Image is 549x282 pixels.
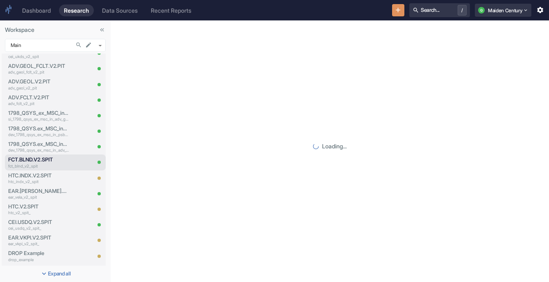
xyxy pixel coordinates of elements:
[8,125,69,138] a: 1798_QSYS.ex_MSC_in_PSB.V2.PITdev_1798_qsys_ex_msc_in_psb_v2_pit
[8,85,69,91] p: adv_geol_v2_pit
[8,69,69,75] p: adv_geol_fclt_v2_pit
[8,225,69,231] p: cei_usdq_v2_spit_
[392,4,405,17] button: New Resource
[22,7,51,14] div: Dashboard
[97,4,143,16] a: Data Sources
[8,218,69,226] p: CEI.USDQ.V2.SPIT
[17,4,56,16] a: Dashboard
[8,203,69,216] a: HTC.V2.SPIThtc_v2_spit_
[8,125,69,132] p: 1798_QSYS.ex_MSC_in_PSB.V2.PIT
[8,109,69,122] a: 1798_QSYS_ex_MSC_in_ADV_GEOL.V2.PITsi_1798_qsys_ex_msc_in_adv_geol_v2_pit
[8,187,69,195] p: EAR.[PERSON_NAME].V2.SPIT
[146,4,196,16] a: Recent Reports
[102,7,138,14] div: Data Sources
[8,163,69,169] p: fct_blnd_v2_spit
[8,265,69,278] a: QTIPV2 1798 QSYS ex MSC WEB in HTC (2)qtipv2_1798_qsys_ex_msc_web_in_htc_2_
[8,147,69,153] p: dev_1798_qsys_ex_msc_in_adv_v2_pit
[8,156,69,163] p: FCT.BLND.V2.SPIT
[8,116,69,122] p: si_1798_qsys_ex_msc_in_adv_geol_v2_pit
[8,132,69,138] p: dev_1798_qsys_ex_msc_in_psb_v2_pit
[8,172,69,179] p: HTC.INDX.V2.SPIT
[8,54,69,60] p: cei_ukds_v2_spit
[8,194,69,200] p: ear_vela_v2_spit
[8,265,69,273] p: QTIPV2 1798 QSYS ex MSC WEB in HTC (2)
[151,7,191,14] div: Recent Reports
[59,4,94,16] a: Research
[8,140,69,153] a: 1798_QSYS.ex_MSC_in_ADV.V2.PITdev_1798_qsys_ex_msc_in_adv_v2_pit
[2,267,109,280] button: Expand all
[73,40,84,50] button: Search in Workspace...
[8,179,69,185] p: htc_indx_v2_spit
[8,257,69,263] p: drop_example
[8,47,69,60] a: CEI.UKDS.V2.SPITcei_ukds_v2_spit
[8,62,69,75] a: ADV.GEOL_FCLT.V2.PITadv_geol_fclt_v2_pit
[8,203,69,210] p: HTC.V2.SPIT
[83,40,94,50] button: edit
[409,3,470,17] button: Search.../
[8,62,69,70] p: ADV.GEOL_FCLT.V2.PIT
[8,156,69,169] a: FCT.BLND.V2.SPITfct_blnd_v2_spit
[5,39,106,52] div: Main
[8,187,69,200] a: EAR.[PERSON_NAME].V2.SPITear_vela_v2_spit
[8,241,69,247] p: ear_vkpi_v2_spit_
[478,7,485,13] div: Q
[8,210,69,216] p: htc_v2_spit_
[5,25,106,34] p: Workspace
[8,249,69,257] p: DROP Example
[64,7,89,14] div: Research
[97,25,107,35] button: Collapse Sidebar
[8,109,69,117] p: 1798_QSYS_ex_MSC_in_ADV_GEOL.V2.PIT
[475,4,531,17] button: QMaiden Century
[8,249,69,262] a: DROP Exampledrop_example
[322,142,347,150] p: Loading...
[8,94,69,107] a: ADV.FCLT.V2.PITadv_fclt_v2_pit
[8,234,69,247] a: EAR.VKPI.V2.SPITear_vkpi_v2_spit_
[8,172,69,185] a: HTC.INDX.V2.SPIThtc_indx_v2_spit
[8,234,69,242] p: EAR.VKPI.V2.SPIT
[8,78,69,85] p: ADV.GEOL.V2.PIT
[8,101,69,107] p: adv_fclt_v2_pit
[8,78,69,91] a: ADV.GEOL.V2.PITadv_geol_v2_pit
[8,218,69,231] a: CEI.USDQ.V2.SPITcei_usdq_v2_spit_
[8,94,69,101] p: ADV.FCLT.V2.PIT
[8,140,69,148] p: 1798_QSYS.ex_MSC_in_ADV.V2.PIT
